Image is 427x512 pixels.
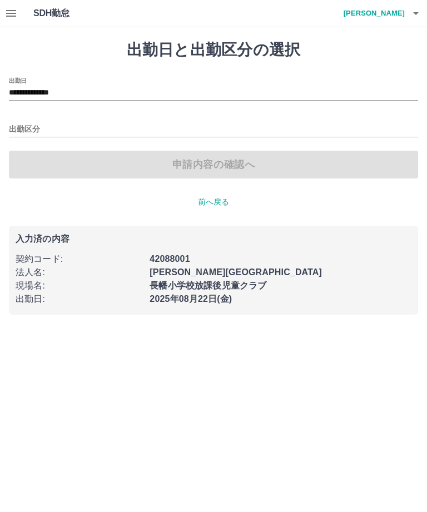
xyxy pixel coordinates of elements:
b: 長幡小学校放課後児童クラブ [150,281,266,290]
b: 42088001 [150,254,190,264]
b: [PERSON_NAME][GEOGRAPHIC_DATA] [150,267,322,277]
p: 契約コード : [16,252,143,266]
b: 2025年08月22日(金) [150,294,232,304]
p: 法人名 : [16,266,143,279]
label: 出勤日 [9,76,27,84]
p: 前へ戻る [9,196,418,208]
p: 入力済の内容 [16,235,411,243]
h1: 出勤日と出勤区分の選択 [9,41,418,59]
p: 出勤日 : [16,292,143,306]
p: 現場名 : [16,279,143,292]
